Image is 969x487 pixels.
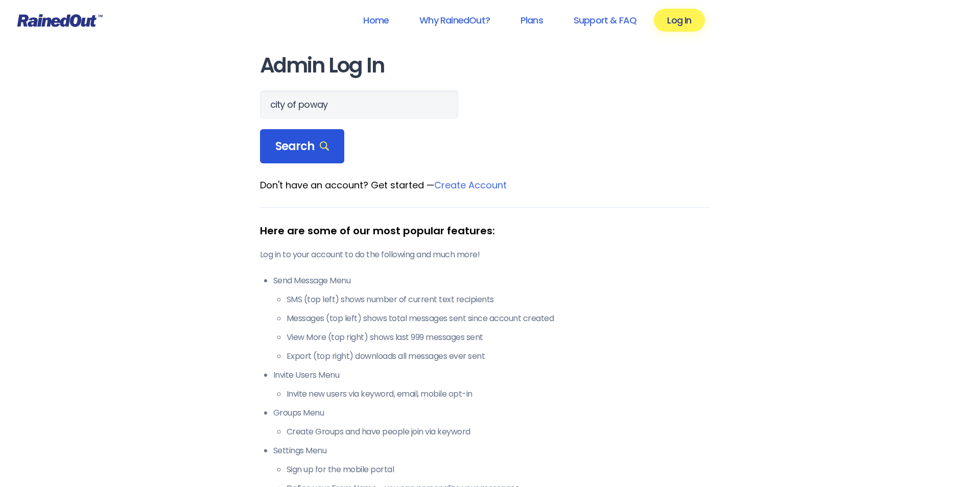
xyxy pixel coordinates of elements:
[654,9,704,32] a: Log In
[260,54,710,77] h1: Admin Log In
[406,9,503,32] a: Why RainedOut?
[287,426,710,438] li: Create Groups and have people join via keyword
[507,9,556,32] a: Plans
[560,9,650,32] a: Support & FAQ
[273,407,710,438] li: Groups Menu
[350,9,402,32] a: Home
[260,129,345,164] div: Search
[273,369,710,400] li: Invite Users Menu
[287,331,710,344] li: View More (top right) shows last 999 messages sent
[275,139,329,154] span: Search
[434,179,507,191] a: Create Account
[260,90,458,119] input: Search Orgs…
[287,350,710,362] li: Export (top right) downloads all messages ever sent
[287,312,710,325] li: Messages (top left) shows total messages sent since account created
[260,249,710,261] p: Log in to your account to do the following and much more!
[287,388,710,400] li: Invite new users via keyword, email, mobile opt-in
[260,223,710,238] div: Here are some of our most popular features:
[287,294,710,306] li: SMS (top left) shows number of current text recipients
[273,275,710,362] li: Send Message Menu
[287,464,710,476] li: Sign up for the mobile portal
